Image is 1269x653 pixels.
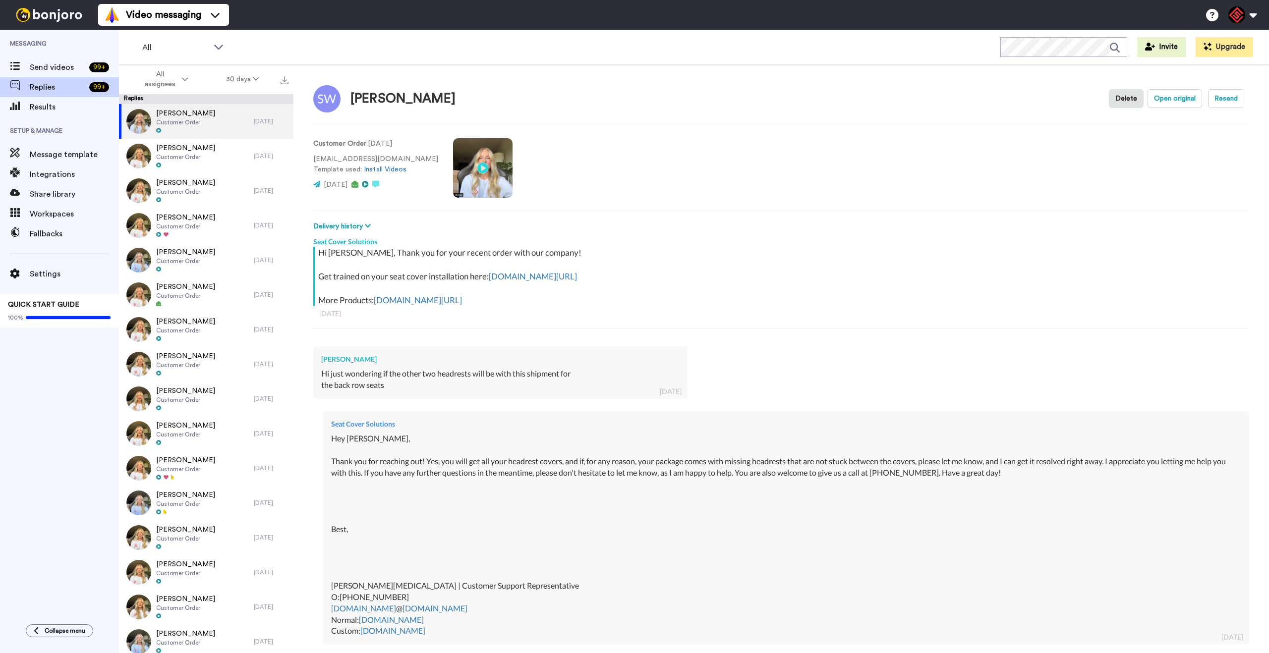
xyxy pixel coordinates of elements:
span: Share library [30,188,119,200]
span: Send videos [30,61,85,73]
div: [DATE] [254,464,288,472]
div: [PERSON_NAME] [350,92,456,106]
div: [DATE] [254,117,288,125]
img: 510d7485-7224-45f7-8d51-e209e135d2ea-thumb.jpg [126,213,151,238]
a: [PERSON_NAME]Customer Order[DATE] [119,277,293,312]
span: Customer Order [156,604,215,612]
a: [PERSON_NAME]Customer Order[DATE] [119,451,293,486]
button: Invite [1137,37,1186,57]
div: [DATE] [254,534,288,542]
div: [DATE] [254,603,288,611]
span: Integrations [30,168,119,180]
div: [PERSON_NAME] [321,354,680,364]
span: Customer Order [156,465,215,473]
a: [PERSON_NAME]Customer Order[DATE] [119,312,293,347]
div: [DATE] [254,395,288,403]
img: vm-color.svg [104,7,120,23]
span: Replies [30,81,85,93]
span: [PERSON_NAME] [156,525,215,535]
div: [DATE] [254,291,288,299]
div: [DATE] [254,187,288,195]
span: [PERSON_NAME] [156,178,215,188]
div: 99 + [89,62,109,72]
span: Customer Order [156,639,215,647]
img: 62bcd009-1bee-4051-8405-fe6868544970-thumb.jpg [126,560,151,585]
a: [PERSON_NAME]Customer Order[DATE] [119,104,293,139]
span: Customer Order [156,153,215,161]
p: [EMAIL_ADDRESS][DOMAIN_NAME] Template used: [313,154,438,175]
span: Customer Order [156,500,215,508]
img: 5921c57c-d912-45fb-99d0-ebe8e6ed9a37-thumb.jpg [126,595,151,619]
a: [DOMAIN_NAME] [403,603,467,613]
div: [DATE] [254,360,288,368]
span: All [142,42,209,54]
div: [DATE] [254,256,288,264]
button: Upgrade [1196,37,1253,57]
button: Collapse menu [26,624,93,637]
span: [PERSON_NAME] [156,629,215,639]
div: [DATE] [254,638,288,646]
span: Customer Order [156,118,215,126]
a: [DOMAIN_NAME] [359,615,424,624]
a: [PERSON_NAME]Customer Order[DATE] [119,139,293,173]
img: Image of Stephen Walker [313,85,341,112]
span: Customer Order [156,569,215,577]
span: 100% [8,314,23,322]
span: [PERSON_NAME] [156,247,215,257]
img: 96e7cb33-0ad0-4b88-82f8-5b0011c9af66-thumb.jpg [126,386,151,411]
span: Video messaging [126,8,201,22]
span: Customer Order [156,222,215,230]
img: f0d36fcb-40ce-41f9-bc78-fb01478e433e-thumb.jpg [126,352,151,377]
a: [PERSON_NAME]Customer Order[DATE] [119,590,293,624]
img: export.svg [281,76,288,84]
div: [DATE] [254,152,288,160]
img: 9b378d04-2bb3-4839-8373-308b6e21f757-thumb.jpg [126,109,151,134]
div: [DATE] [319,309,1243,319]
span: Fallbacks [30,228,119,240]
span: [PERSON_NAME] [156,282,215,292]
a: [PERSON_NAME]Customer Order[DATE] [119,381,293,416]
span: Customer Order [156,535,215,543]
span: [PERSON_NAME] [156,386,215,396]
span: Collapse menu [45,627,85,635]
a: [PERSON_NAME]Customer Order[DATE] [119,347,293,381]
span: Customer Order [156,292,215,300]
span: Settings [30,268,119,280]
img: c98c6500-209e-42dd-af4f-334dd5cb3ea1-thumb.jpg [126,525,151,550]
button: Export all results that match these filters now. [278,72,291,87]
a: [PERSON_NAME]Customer Order[DATE] [119,208,293,243]
span: [PERSON_NAME] [156,490,215,500]
div: [DATE] [254,430,288,437]
button: Delivery history [313,221,374,232]
span: Customer Order [156,361,215,369]
span: [PERSON_NAME] [156,351,215,361]
a: [PERSON_NAME]Customer Order[DATE] [119,416,293,451]
span: Customer Order [156,326,215,334]
a: [PERSON_NAME]Customer Order[DATE] [119,555,293,590]
div: [DATE] [254,499,288,507]
img: de92132a-c6d4-4d94-beff-42c21891442a-thumb.jpg [126,317,151,342]
img: 62401c04-7ad4-4ef9-b427-36f55b24b825-thumb.jpg [126,144,151,168]
span: [PERSON_NAME] [156,594,215,604]
strong: Customer Order [313,140,366,147]
div: [DATE] [254,568,288,576]
a: [PERSON_NAME]Customer Order[DATE] [119,173,293,208]
img: df15f537-7590-4922-902a-a0f9944ab2ee-thumb.jpg [126,456,151,481]
div: Replies [119,94,293,104]
a: [PERSON_NAME]Customer Order[DATE] [119,243,293,277]
span: Customer Order [156,257,215,265]
div: [DATE] [660,386,682,396]
button: Delete [1109,89,1144,108]
span: Workspaces [30,208,119,220]
button: All assignees [121,65,207,93]
div: Hi just wondering if the other two headrests will be with this shipment for the back row seats [321,368,680,391]
a: [DOMAIN_NAME] [331,603,396,613]
p: : [DATE] [313,139,438,149]
div: [DATE] [254,326,288,333]
a: Install Videos [364,166,406,173]
img: 3d5c8ce4-51f4-4b56-a874-141fb3aa49ed-thumb.jpg [126,282,151,307]
span: [DATE] [324,181,347,188]
span: [PERSON_NAME] [156,317,215,326]
img: b54035e2-4d99-4c48-b1d6-28864ee44743-thumb.jpg [126,178,151,203]
a: [DOMAIN_NAME] [360,626,425,635]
